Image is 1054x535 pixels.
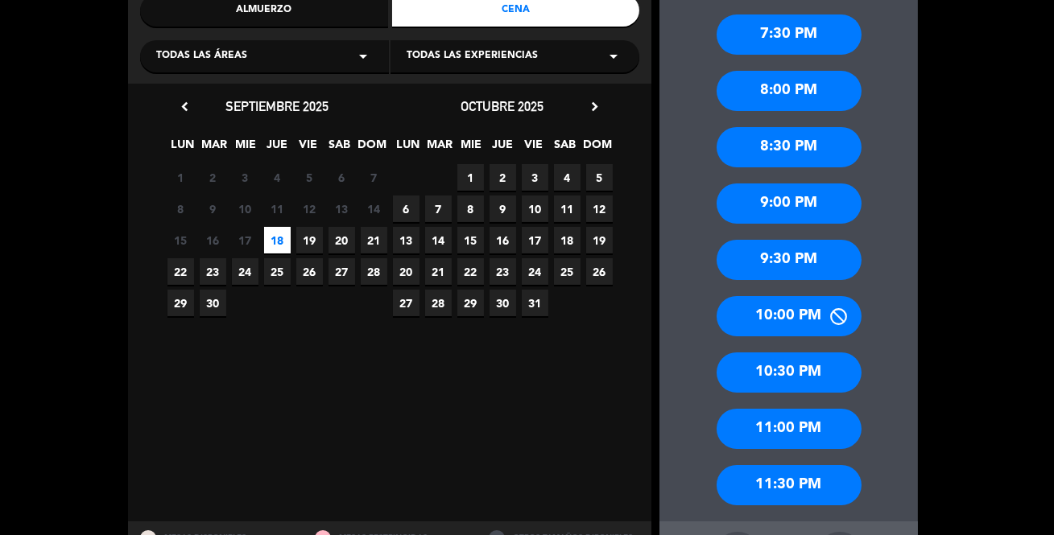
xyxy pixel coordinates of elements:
span: 16 [200,227,226,253]
span: VIE [521,135,548,162]
span: 6 [393,195,420,222]
span: 6 [329,164,355,191]
span: 28 [361,258,387,285]
span: 1 [167,164,194,191]
div: 8:30 PM [717,127,862,167]
span: 3 [522,164,548,191]
span: MIE [233,135,259,162]
span: 1 [457,164,484,191]
span: 20 [393,258,420,285]
span: 12 [586,195,613,222]
div: 9:00 PM [717,183,862,224]
span: JUE [264,135,291,162]
div: 10:00 PM [717,296,862,336]
span: 24 [522,258,548,285]
span: Todas las experiencias [407,48,538,64]
span: MIE [458,135,485,162]
span: 21 [361,227,387,253]
span: LUN [395,135,422,162]
i: arrow_drop_down [353,47,373,66]
span: 9 [490,195,516,222]
span: 25 [264,258,291,285]
span: 14 [425,227,452,253]
span: 11 [264,195,291,222]
span: 26 [586,258,613,285]
span: DOM [358,135,385,162]
span: SAB [552,135,579,162]
span: 4 [264,164,291,191]
span: VIE [296,135,322,162]
span: 7 [425,195,452,222]
span: octubre 2025 [461,98,544,114]
span: 5 [296,164,323,191]
span: 18 [264,227,291,253]
span: 31 [522,290,548,316]
span: 5 [586,164,613,191]
span: 23 [490,258,516,285]
span: SAB [327,135,353,162]
span: 17 [232,227,258,253]
div: 10:30 PM [717,352,862,393]
span: 10 [522,195,548,222]
span: 16 [490,227,516,253]
span: 14 [361,195,387,222]
span: 26 [296,258,323,285]
span: MAR [427,135,453,162]
span: 28 [425,290,452,316]
div: 7:30 PM [717,14,862,55]
span: 7 [361,164,387,191]
span: 24 [232,258,258,285]
span: 3 [232,164,258,191]
span: 19 [296,227,323,253]
span: 27 [329,258,355,285]
span: 9 [200,195,226,222]
span: 2 [200,164,226,191]
span: 10 [232,195,258,222]
span: 11 [554,195,581,222]
span: 23 [200,258,226,285]
span: 19 [586,227,613,253]
span: 8 [457,195,484,222]
span: 17 [522,227,548,253]
span: Todas las áreas [156,48,247,64]
span: 22 [457,258,484,285]
div: 11:30 PM [717,465,862,505]
span: 22 [167,258,194,285]
span: 2 [490,164,516,191]
span: LUN [170,135,196,162]
span: 12 [296,195,323,222]
span: MAR [201,135,228,162]
span: septiembre 2025 [225,98,329,114]
span: 8 [167,195,194,222]
span: 15 [167,227,194,253]
i: chevron_left [176,98,193,115]
span: 29 [167,290,194,316]
span: 18 [554,227,581,253]
span: 21 [425,258,452,285]
span: 27 [393,290,420,316]
span: 4 [554,164,581,191]
span: JUE [490,135,516,162]
span: 29 [457,290,484,316]
span: 13 [393,227,420,253]
span: 30 [490,290,516,316]
span: 30 [200,290,226,316]
div: 11:00 PM [717,409,862,449]
i: arrow_drop_down [604,47,623,66]
div: 8:00 PM [717,71,862,111]
span: 25 [554,258,581,285]
span: DOM [584,135,610,162]
span: 15 [457,227,484,253]
i: chevron_right [586,98,603,115]
span: 20 [329,227,355,253]
div: 9:30 PM [717,240,862,280]
span: 13 [329,195,355,222]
